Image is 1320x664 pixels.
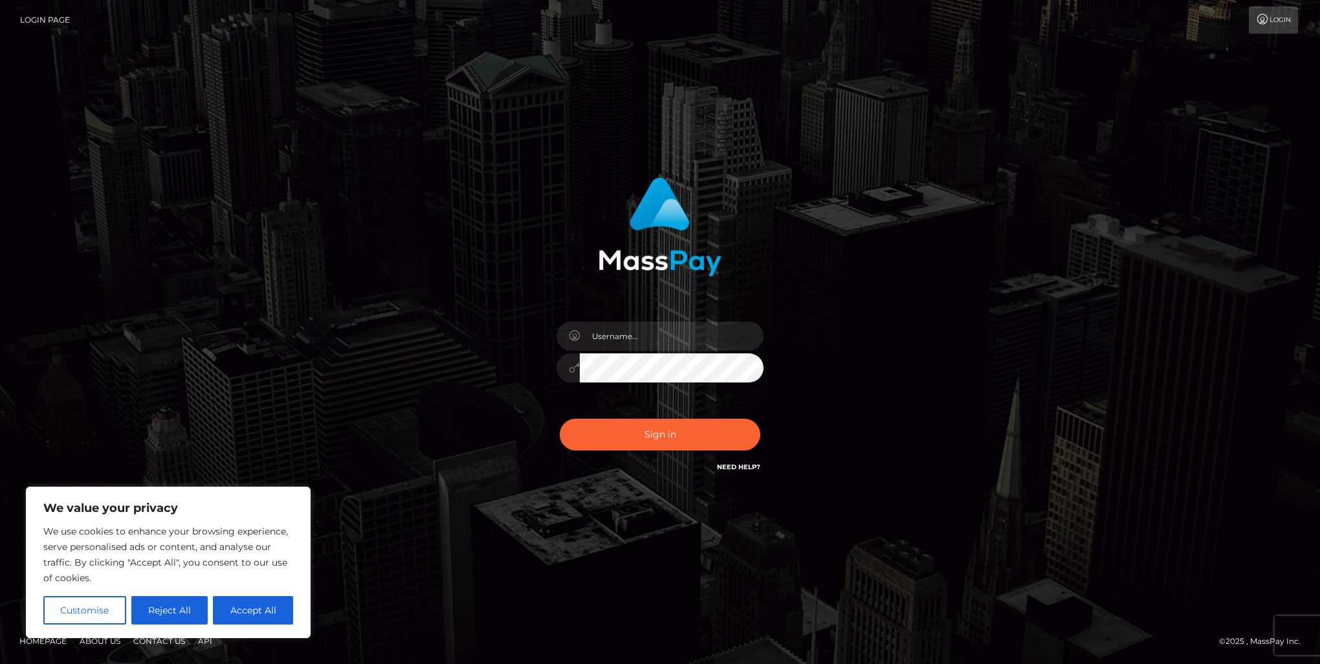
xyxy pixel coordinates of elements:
[14,631,72,651] a: Homepage
[1219,634,1310,648] div: © 2025 , MassPay Inc.
[43,596,126,625] button: Customise
[43,500,293,516] p: We value your privacy
[580,322,764,351] input: Username...
[26,487,311,638] div: We value your privacy
[213,596,293,625] button: Accept All
[20,6,70,34] a: Login Page
[717,463,760,471] a: Need Help?
[599,177,721,276] img: MassPay Login
[1249,6,1298,34] a: Login
[128,631,190,651] a: Contact Us
[560,419,760,450] button: Sign in
[193,631,217,651] a: API
[43,524,293,586] p: We use cookies to enhance your browsing experience, serve personalised ads or content, and analys...
[74,631,126,651] a: About Us
[131,596,208,625] button: Reject All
